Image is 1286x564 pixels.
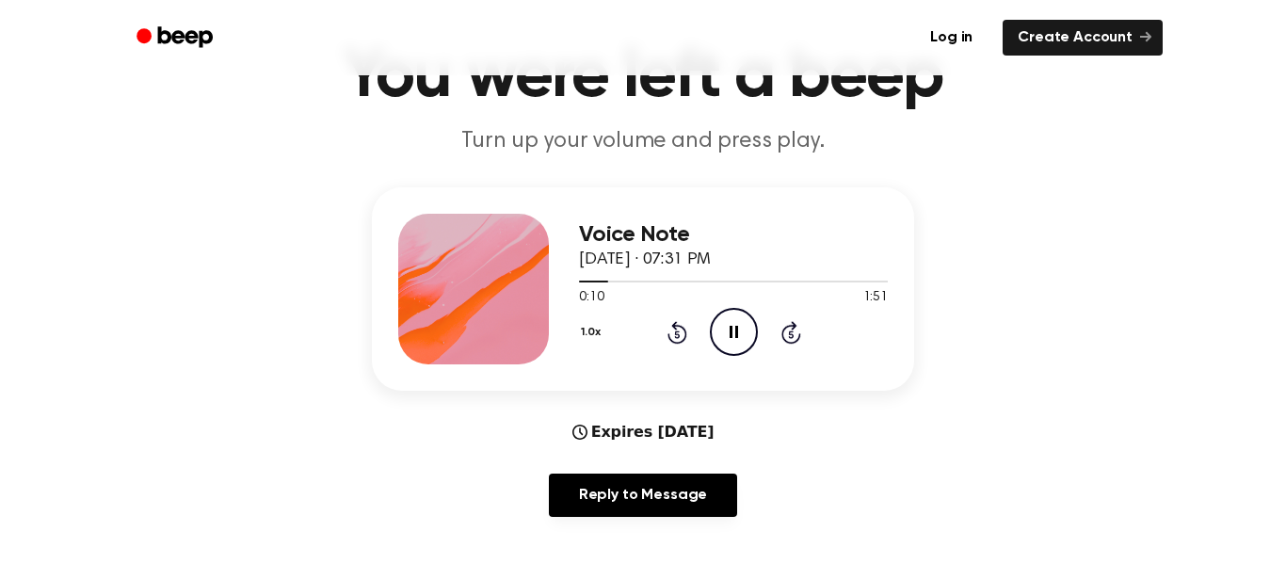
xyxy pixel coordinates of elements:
span: [DATE] · 07:31 PM [579,251,711,268]
h1: You were left a beep [161,43,1125,111]
a: Create Account [1003,20,1163,56]
p: Turn up your volume and press play. [281,126,1005,157]
span: 1:51 [863,288,888,308]
a: Reply to Message [549,474,737,517]
a: Log in [911,16,991,59]
button: 1.0x [579,316,607,348]
span: 0:10 [579,288,603,308]
h3: Voice Note [579,222,888,248]
div: Expires [DATE] [572,421,715,443]
a: Beep [123,20,230,56]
